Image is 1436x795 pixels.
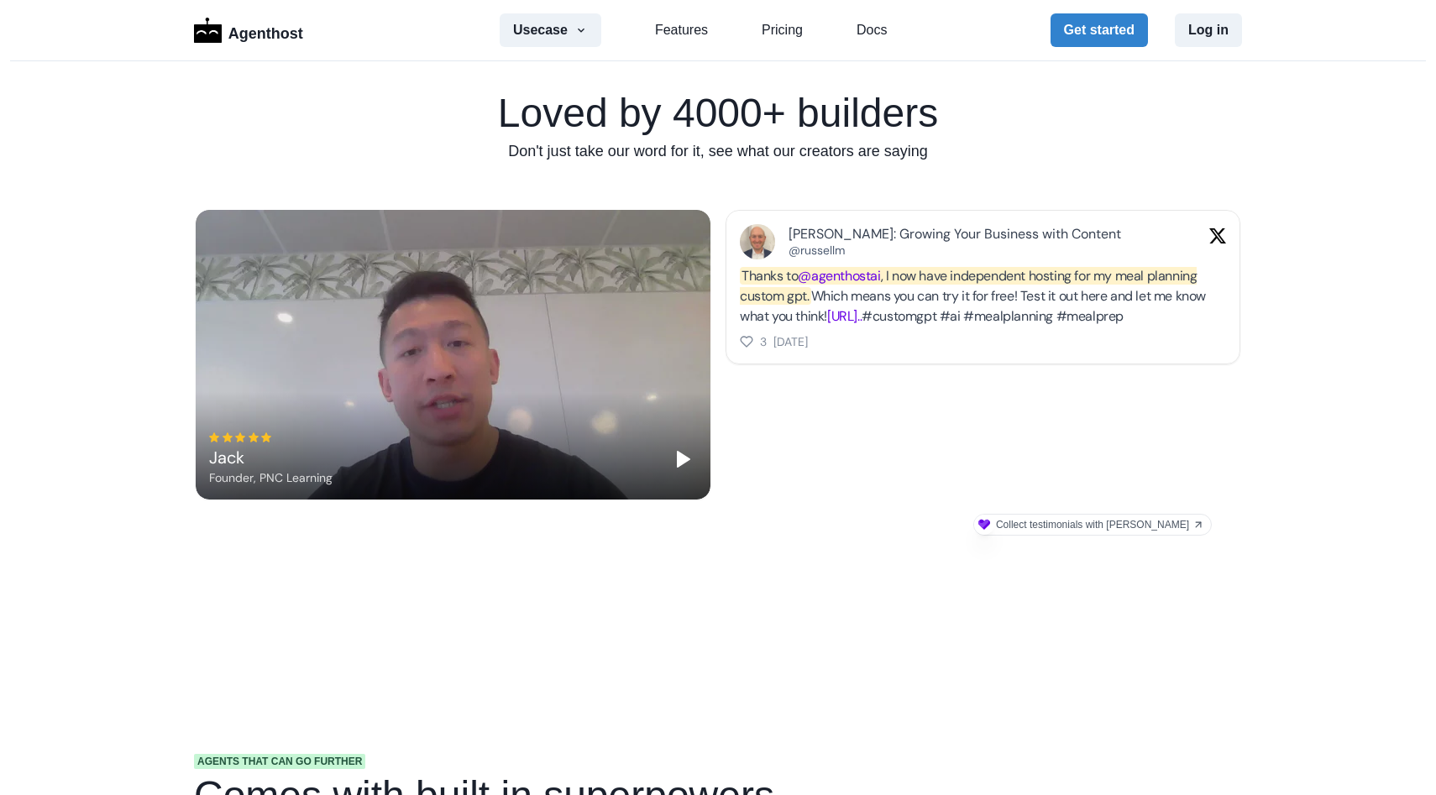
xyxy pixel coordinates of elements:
[655,20,708,40] a: Features
[500,13,601,47] button: Usecase
[194,754,365,769] span: Agents that can go further
[857,20,887,40] a: Docs
[194,16,303,45] a: LogoAgenthost
[1051,13,1148,47] button: Get started
[228,16,303,45] p: Agenthost
[762,20,803,40] a: Pricing
[1175,13,1242,47] button: Log in
[194,140,1242,163] p: Don't just take our word for it, see what our creators are saying
[194,93,1242,133] h1: Loved by 4000+ builders
[194,18,222,43] img: Logo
